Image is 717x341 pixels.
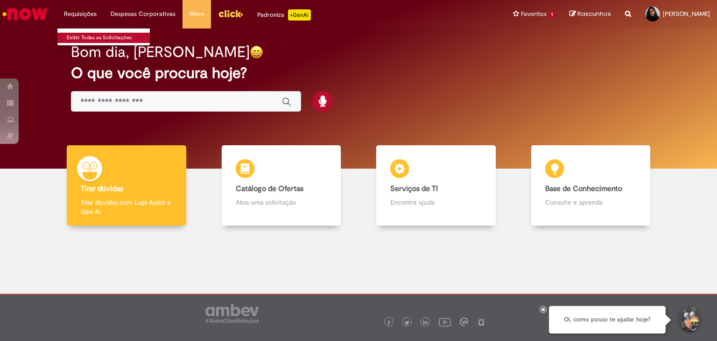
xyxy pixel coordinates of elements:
a: Catálogo de Ofertas Abra uma solicitação [204,145,359,226]
a: Serviços de TI Encontre ajuda [358,145,513,226]
span: More [190,9,204,19]
img: logo_footer_ambev_rotulo_gray.png [205,304,259,323]
button: Iniciar Conversa de Suporte [675,306,703,334]
span: Favoritos [521,9,547,19]
a: Tirar dúvidas Tirar dúvidas com Lupi Assist e Gen Ai [49,145,204,226]
b: Serviços de TI [390,184,438,193]
b: Base de Conhecimento [545,184,622,193]
img: logo_footer_youtube.png [439,316,451,328]
span: 1 [548,11,555,19]
a: Exibir Todas as Solicitações [57,33,160,43]
div: Padroniza [257,9,311,21]
h2: O que você procura hoje? [71,65,647,81]
img: logo_footer_facebook.png [387,320,391,325]
p: Abra uma solicitação [236,198,327,207]
b: Catálogo de Ofertas [236,184,303,193]
img: ServiceNow [1,5,49,23]
img: happy-face.png [250,45,263,59]
img: logo_footer_twitter.png [405,320,409,325]
img: logo_footer_workplace.png [460,318,468,326]
p: Tirar dúvidas com Lupi Assist e Gen Ai [81,198,172,216]
div: Oi, como posso te ajudar hoje? [549,306,666,334]
h2: Bom dia, [PERSON_NAME] [71,44,250,60]
p: Consulte e aprenda [545,198,637,207]
img: click_logo_yellow_360x200.png [218,7,243,21]
img: logo_footer_linkedin.png [423,320,428,326]
a: Rascunhos [569,10,611,19]
ul: Requisições [57,28,150,46]
span: Despesas Corporativas [111,9,176,19]
p: +GenAi [288,9,311,21]
span: Requisições [64,9,97,19]
p: Encontre ajuda [390,198,482,207]
span: [PERSON_NAME] [663,10,710,18]
span: Rascunhos [577,9,611,18]
a: Base de Conhecimento Consulte e aprenda [513,145,668,226]
b: Tirar dúvidas [81,184,123,193]
img: logo_footer_naosei.png [477,318,485,326]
